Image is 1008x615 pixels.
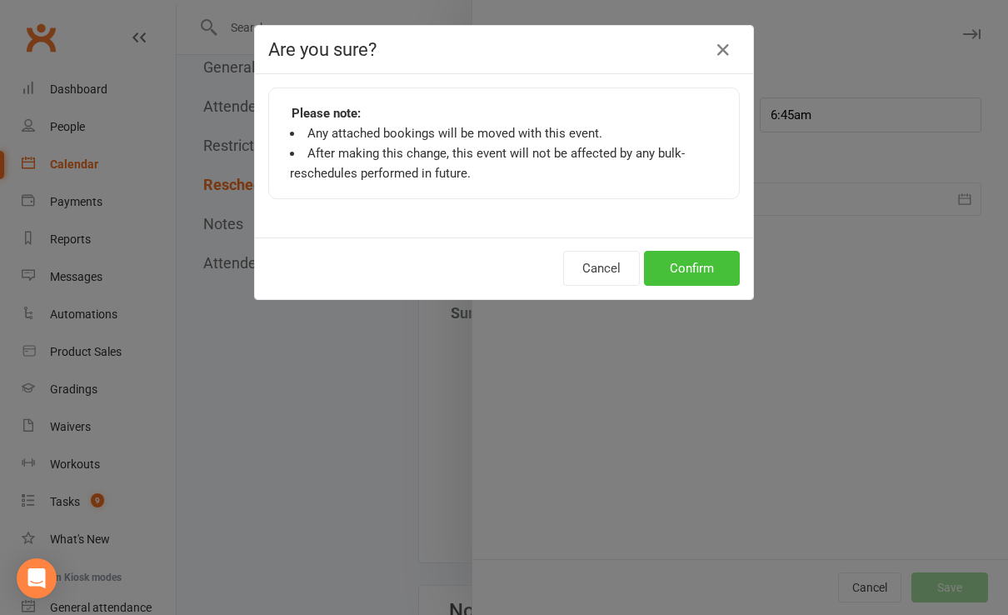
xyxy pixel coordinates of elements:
[563,251,640,286] button: Cancel
[290,143,718,183] li: After making this change, this event will not be affected by any bulk-reschedules performed in fu...
[290,123,718,143] li: Any attached bookings will be moved with this event.
[710,37,736,63] button: Close
[292,103,361,123] strong: Please note:
[644,251,740,286] button: Confirm
[268,39,740,60] h4: Are you sure?
[17,558,57,598] div: Open Intercom Messenger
